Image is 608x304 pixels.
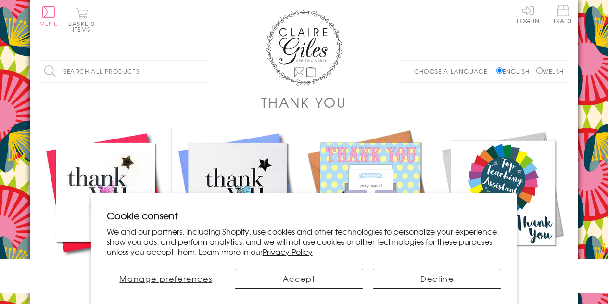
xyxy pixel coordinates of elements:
p: We and our partners, including Shopify, use cookies and other technologies to personalize your ex... [107,227,502,256]
img: Thank You Card, Blue Star, Thank You Very Much, Embellished with a padded star [172,127,304,259]
input: Search [198,61,208,82]
label: Welsh [536,67,564,76]
span: 0 items [73,19,95,34]
button: Basket0 items [68,8,95,32]
button: Decline [373,269,501,289]
a: Thank You Card, Blue Star, Thank You Very Much, Embellished with a padded star £3.50 Add to Basket [172,127,304,293]
input: Welsh [536,67,543,74]
img: Claire Giles Greetings Cards [266,10,342,86]
input: Search all products [39,61,208,82]
img: Thank You Teaching Assistant Card, Rosette, Embellished with a colourful tassel [436,127,569,259]
button: Manage preferences [107,269,225,289]
img: Thank You Card, Typewriter, Thank You Very Much! [304,127,436,259]
p: Choose a language: [414,67,494,76]
button: Menu [39,6,58,26]
span: Trade [553,5,573,24]
a: Thank You Card, Pink Star, Thank You Very Much, Embellished with a padded star £3.50 Add to Basket [39,127,172,293]
span: Menu [39,19,58,28]
a: Privacy Policy [263,246,313,257]
h2: Cookie consent [107,209,502,222]
a: Log In [517,5,540,24]
label: English [496,67,534,76]
input: English [496,67,503,74]
a: Trade [553,5,573,25]
h1: Thank You [261,92,347,112]
a: Thank You Teaching Assistant Card, Rosette, Embellished with a colourful tassel £3.75 Add to Basket [436,127,569,293]
a: Thank You Card, Typewriter, Thank You Very Much! £3.50 Add to Basket [304,127,436,293]
span: Manage preferences [119,273,212,284]
button: Accept [235,269,363,289]
img: Thank You Card, Pink Star, Thank You Very Much, Embellished with a padded star [39,127,172,259]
